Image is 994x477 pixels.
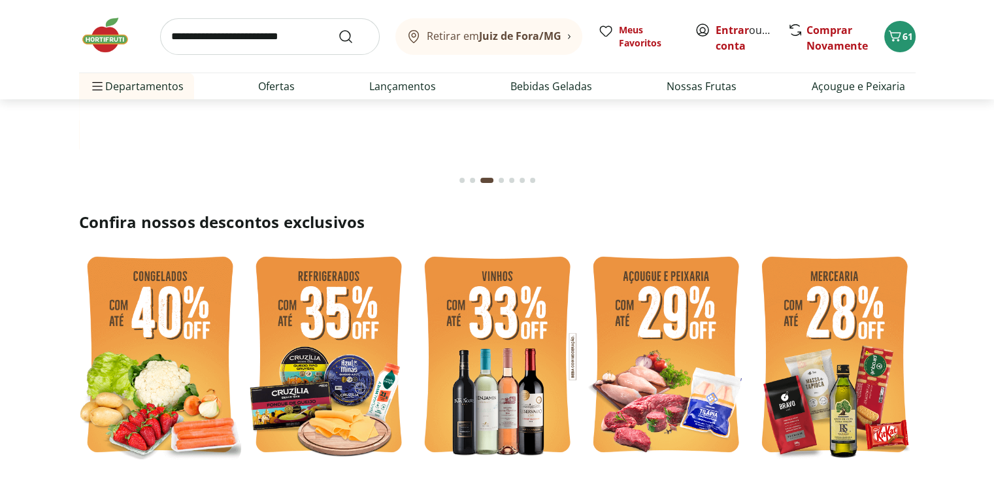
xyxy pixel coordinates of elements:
button: Menu [90,71,105,102]
button: Go to page 7 from fs-carousel [527,165,538,196]
a: Entrar [716,23,749,37]
button: Go to page 6 from fs-carousel [517,165,527,196]
a: Açougue e Peixaria [811,78,904,94]
img: refrigerados [248,248,410,465]
span: 61 [903,30,913,42]
a: Ofertas [258,78,295,94]
button: Go to page 2 from fs-carousel [467,165,478,196]
h2: Confira nossos descontos exclusivos [79,212,916,233]
button: Submit Search [338,29,369,44]
input: search [160,18,380,55]
img: Hortifruti [79,16,144,55]
a: Nossas Frutas [667,78,737,94]
button: Go to page 1 from fs-carousel [457,165,467,196]
img: feira [79,248,241,465]
a: Bebidas Geladas [510,78,592,94]
a: Criar conta [716,23,787,53]
span: ou [716,22,774,54]
img: açougue [585,248,747,465]
img: vinho [416,248,578,465]
a: Lançamentos [369,78,436,94]
img: mercearia [754,248,916,465]
a: Meus Favoritos [598,24,679,50]
span: Meus Favoritos [619,24,679,50]
button: Go to page 5 from fs-carousel [506,165,517,196]
span: Departamentos [90,71,184,102]
a: Comprar Novamente [806,23,868,53]
button: Go to page 4 from fs-carousel [496,165,506,196]
button: Carrinho [884,21,916,52]
span: Retirar em [427,30,561,42]
button: Retirar emJuiz de Fora/MG [395,18,582,55]
button: Current page from fs-carousel [478,165,496,196]
b: Juiz de Fora/MG [479,29,561,43]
